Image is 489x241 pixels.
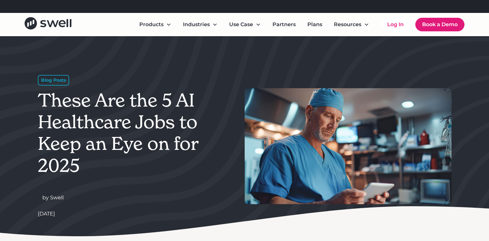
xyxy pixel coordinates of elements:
[224,18,266,31] div: Use Case
[38,210,55,218] div: [DATE]
[381,18,410,31] a: Log In
[178,18,223,31] div: Industries
[25,17,71,32] a: home
[38,89,231,176] h1: These Are the 5 AI Healthcare Jobs to Keep an Eye on for 2025
[415,18,464,31] a: Book a Demo
[134,18,176,31] div: Products
[267,18,301,31] a: Partners
[38,75,69,86] div: Blog Posts
[183,21,210,28] div: Industries
[302,18,327,31] a: Plans
[50,194,64,202] div: Swell
[139,21,164,28] div: Products
[229,21,253,28] div: Use Case
[329,18,374,31] div: Resources
[42,194,49,202] div: by
[334,21,361,28] div: Resources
